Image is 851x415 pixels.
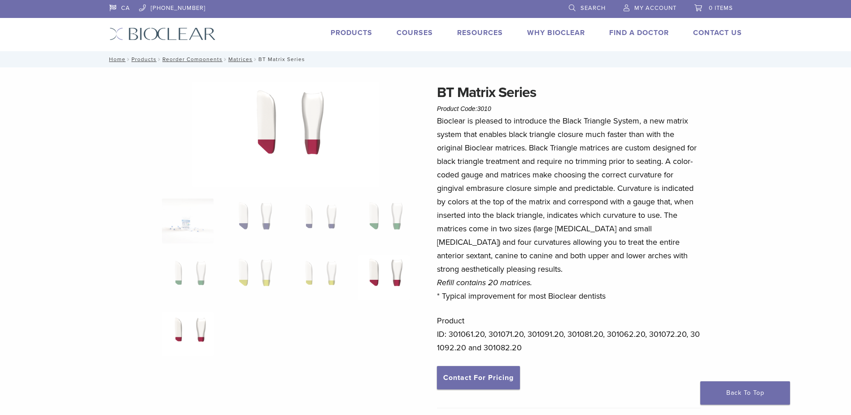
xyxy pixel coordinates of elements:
a: Resources [457,28,503,37]
img: BT Matrix Series - Image 2 [227,199,279,243]
a: Products [331,28,372,37]
span: Product Code: [437,105,491,112]
a: Products [131,56,157,62]
span: / [157,57,162,62]
a: Courses [397,28,433,37]
em: Refill contains 20 matrices. [437,278,532,287]
a: Home [106,56,126,62]
img: Anterior-Black-Triangle-Series-Matrices-324x324.jpg [162,199,214,243]
img: BT Matrix Series - Image 7 [292,255,344,300]
img: BT Matrix Series - Image 9 [162,312,214,357]
span: Search [580,4,606,12]
a: Find A Doctor [609,28,669,37]
nav: BT Matrix Series [103,51,749,67]
img: BT Matrix Series - Image 4 [358,199,409,243]
a: Contact For Pricing [437,366,520,389]
p: Product ID: 301061.20, 301071.20, 301091.20, 301081.20, 301062.20, 301072.20, 301092.20 and 30108... [437,314,701,354]
h1: BT Matrix Series [437,82,701,103]
span: / [126,57,131,62]
img: BT Matrix Series - Image 8 [358,255,409,300]
p: Bioclear is pleased to introduce the Black Triangle System, a new matrix system that enables blac... [437,114,701,303]
img: BT Matrix Series - Image 6 [227,255,279,300]
a: Contact Us [693,28,742,37]
span: / [253,57,258,62]
a: Back To Top [700,381,790,405]
img: BT Matrix Series - Image 8 [192,82,379,187]
a: Why Bioclear [527,28,585,37]
a: Reorder Components [162,56,223,62]
span: 3010 [477,105,491,112]
img: Bioclear [109,27,216,40]
img: BT Matrix Series - Image 3 [292,199,344,243]
span: My Account [634,4,676,12]
img: BT Matrix Series - Image 5 [162,255,214,300]
span: / [223,57,228,62]
a: Matrices [228,56,253,62]
span: 0 items [709,4,733,12]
